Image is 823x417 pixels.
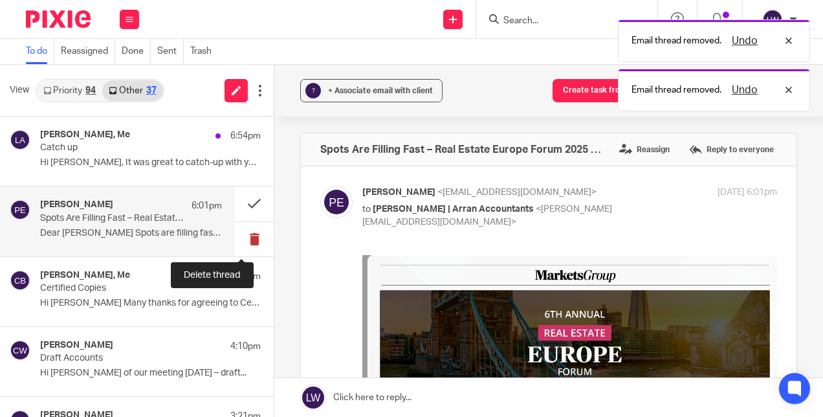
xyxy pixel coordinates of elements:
[61,39,115,64] a: Reassigned
[270,318,344,328] b: REGISTER NOW
[37,80,102,101] a: Priority94
[40,228,222,239] p: Dear [PERSON_NAME] Spots are filling fast for...
[230,270,261,283] p: 5:14pm
[40,199,113,210] h4: [PERSON_NAME]
[157,39,184,64] a: Sent
[437,188,597,197] span: <[EMAIL_ADDRESS][DOMAIN_NAME]>
[102,80,162,101] a: Other37
[40,298,261,309] p: Hi [PERSON_NAME] Many thanks for agreeing to Certfy the...
[631,84,721,96] p: Email thread removed.
[10,270,30,291] img: svg%3E
[631,34,721,47] p: Email thread removed.
[40,270,130,281] h4: [PERSON_NAME], Me
[40,142,217,153] p: Catch up
[300,79,443,102] button: ? + Associate email with client
[40,368,261,379] p: Hi [PERSON_NAME] of our meeting [DATE] – draft...
[38,174,388,187] p: Dear [PERSON_NAME]
[50,208,80,219] strong: [DATE]
[373,205,534,214] span: [PERSON_NAME] | Arran Accountants
[226,309,388,337] a: REGISTER NOW
[10,84,29,97] span: View
[762,9,783,30] img: svg%3E
[40,283,217,294] p: Certified Copies
[10,199,30,220] img: svg%3E
[40,157,261,168] p: Hi [PERSON_NAME], It was great to catch-up with you...
[148,339,278,349] span: 2025 CONFIRMED SPEAKERS
[56,318,182,328] strong: REQUEST LATEST AGENDA
[190,39,218,64] a: Trash
[122,39,151,64] a: Done
[38,309,200,337] a: REQUEST LATEST AGENDA
[362,205,371,214] span: to
[616,140,673,159] label: Reassign
[38,268,388,309] p: This closed-door one-day forum will bring together public and corporate pension plans, endowments...
[320,143,603,156] h4: Spots Are Filling Fast – Real Estate Europe Forum 2025 - [GEOGRAPHIC_DATA]
[40,340,113,351] h4: [PERSON_NAME]
[718,186,777,199] p: [DATE] 6:01pm
[230,340,261,353] p: 4:10pm
[38,194,388,262] p: Spots are filling fast for the taking place on the at the . This is a local peer education-focuse...
[146,86,157,95] div: 37
[85,86,96,95] div: 94
[305,83,321,98] div: ?
[40,130,130,141] h4: [PERSON_NAME], Me
[728,82,762,98] button: Undo
[362,188,435,197] span: [PERSON_NAME]
[10,130,30,150] img: svg%3E
[686,140,777,159] label: Reply to everyone
[26,39,54,64] a: To do
[10,340,30,361] img: svg%3E
[728,33,762,49] button: Undo
[38,208,230,232] strong: Sofitel [GEOGRAPHIC_DATA][PERSON_NAME], [GEOGRAPHIC_DATA]
[40,353,217,364] p: Draft Accounts
[320,186,353,218] img: svg%3E
[146,195,311,205] a: 6th Annual Real Estate Europe Forum,
[26,10,91,28] img: Pixie
[192,199,222,212] p: 6:01pm
[230,130,261,142] p: 6:54pm
[328,87,433,95] span: + Associate email with client
[40,213,186,224] p: Spots Are Filling Fast – Real Estate Europe Forum 2025 - [GEOGRAPHIC_DATA]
